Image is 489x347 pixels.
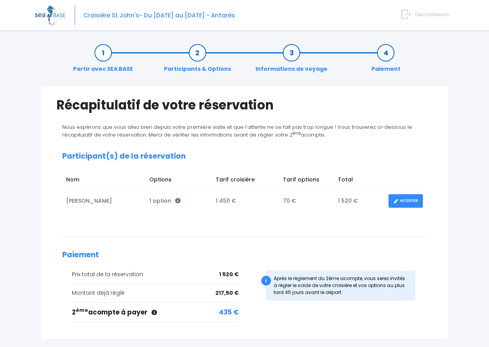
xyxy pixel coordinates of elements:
div: Après le règlement du 2ème acompte, vous serez invités à régler le solde de votre croisière et vo... [266,270,416,301]
td: 1 520 € [334,190,385,212]
span: 435 € [219,308,239,318]
span: 1 520 € [219,270,239,279]
h2: Paiement [62,251,427,260]
div: Prix total de la réservation [72,270,239,279]
td: Options [145,172,212,190]
span: Nous espérons que vous allez bien depuis votre première visite et que l’attente ne se fait pas tr... [62,123,412,138]
td: [PERSON_NAME] [62,190,145,212]
td: 1 450 € [212,190,279,212]
td: Total [334,172,385,190]
sup: ème [76,307,88,313]
sup: ème [293,131,301,136]
a: Informations de voyage [252,49,331,73]
span: Déconnexion [415,11,449,18]
span: 217,50 € [215,289,239,297]
div: Montant déjà réglé [72,289,239,297]
td: Tarif options [279,172,334,190]
h2: Participant(s) de la réservation [62,152,427,161]
a: MODIFIER [388,194,423,208]
a: Paiement [368,49,404,73]
div: 2 acompte à payer [72,308,239,318]
a: Participants & Options [160,49,235,73]
td: Tarif croisière [212,172,279,190]
span: Croisière St John's- Du [DATE] au [DATE] - Antarès [83,11,235,19]
a: Partir avec SEA BASE [69,49,137,73]
div: i [261,276,271,285]
td: Nom [62,172,145,190]
h1: Récapitulatif de votre réservation [56,97,433,113]
span: 1 option [149,197,181,205]
td: 70 € [279,190,334,212]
